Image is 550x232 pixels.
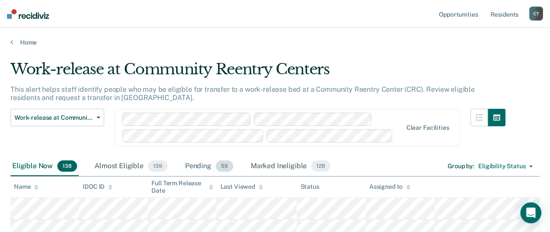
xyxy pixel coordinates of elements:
div: Clear facilities [406,124,449,132]
div: IDOC ID [83,183,112,190]
div: Last Viewed [220,183,263,190]
div: Pending59 [183,157,235,176]
div: Work-release at Community Reentry Centers [11,60,505,85]
div: Almost Eligible139 [93,157,169,176]
div: Eligible Now138 [11,157,79,176]
button: Eligibility Status [474,159,536,173]
span: 139 [148,160,168,172]
span: Work-release at Community Reentry Centers [14,114,93,121]
span: 128 [311,160,330,172]
div: C T [529,7,543,21]
div: Assigned to [369,183,410,190]
p: This alert helps staff identify people who may be eligible for transfer to a work-release bed at ... [11,85,475,102]
div: Open Intercom Messenger [520,202,541,223]
a: Home [11,38,539,46]
div: Status [300,183,319,190]
div: Eligibility Status [478,163,525,170]
span: 59 [216,160,233,172]
div: Name [14,183,39,190]
div: Group by : [448,163,474,170]
button: Work-release at Community Reentry Centers [11,109,104,126]
div: Full Term Release Date [151,180,213,194]
button: CT [529,7,543,21]
span: 138 [57,160,77,172]
img: Recidiviz [7,9,49,19]
div: Marked Ineligible128 [249,157,332,176]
